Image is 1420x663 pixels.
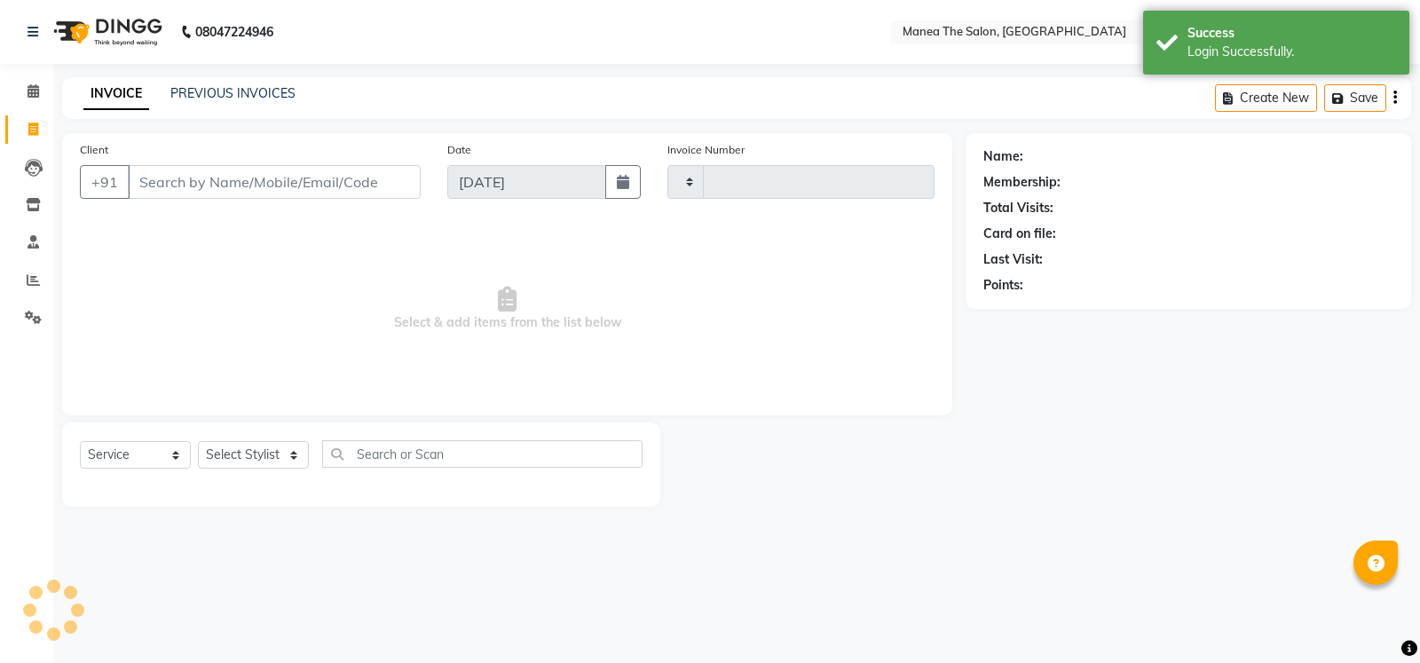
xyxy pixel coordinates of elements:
div: Total Visits: [983,199,1053,217]
div: Card on file: [983,225,1056,243]
button: +91 [80,165,130,199]
div: Name: [983,147,1023,166]
button: Create New [1215,84,1317,112]
a: INVOICE [83,78,149,110]
button: Save [1324,84,1386,112]
div: Success [1187,24,1396,43]
span: Select & add items from the list below [80,220,935,398]
div: Membership: [983,173,1061,192]
div: Last Visit: [983,250,1043,269]
img: logo [45,7,167,57]
b: 08047224946 [195,7,273,57]
div: Points: [983,276,1023,295]
label: Invoice Number [667,142,745,158]
div: Login Successfully. [1187,43,1396,61]
input: Search by Name/Mobile/Email/Code [128,165,421,199]
input: Search or Scan [322,440,643,468]
label: Date [447,142,471,158]
label: Client [80,142,108,158]
a: PREVIOUS INVOICES [170,85,296,101]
